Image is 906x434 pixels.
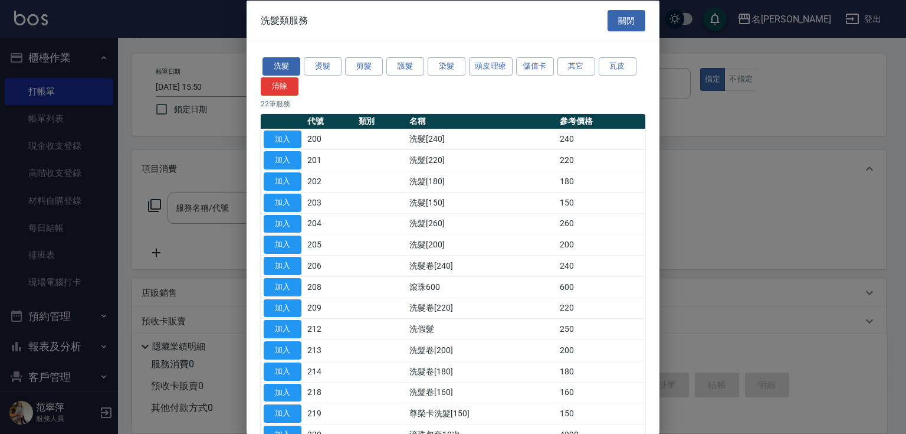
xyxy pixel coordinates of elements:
button: 瓦皮 [599,57,636,76]
td: 洗髮卷[180] [406,361,557,382]
button: 燙髮 [304,57,342,76]
button: 剪髮 [345,57,383,76]
button: 加入 [264,257,301,275]
button: 加入 [264,214,301,233]
td: 150 [557,192,645,213]
td: 洗假髮 [406,318,557,340]
td: 洗髮卷[200] [406,340,557,361]
td: 260 [557,213,645,234]
th: 類別 [356,113,407,129]
td: 214 [304,361,356,382]
td: 洗髮[180] [406,171,557,192]
td: 洗髮卷[240] [406,255,557,276]
td: 尊榮卡洗髮[150] [406,403,557,424]
th: 代號 [304,113,356,129]
td: 201 [304,149,356,171]
button: 加入 [264,320,301,338]
button: 加入 [264,151,301,169]
td: 洗髮[240] [406,129,557,150]
td: 洗髮[260] [406,213,557,234]
p: 22 筆服務 [261,98,645,109]
button: 護髮 [386,57,424,76]
button: 頭皮理療 [469,57,513,76]
td: 150 [557,403,645,424]
td: 212 [304,318,356,340]
td: 洗髮卷[160] [406,382,557,403]
td: 240 [557,255,645,276]
td: 206 [304,255,356,276]
button: 加入 [264,193,301,211]
td: 205 [304,234,356,255]
td: 202 [304,171,356,192]
td: 180 [557,171,645,192]
button: 加入 [264,172,301,191]
th: 名稱 [406,113,557,129]
td: 213 [304,340,356,361]
td: 600 [557,276,645,298]
td: 洗髮卷[220] [406,298,557,319]
td: 200 [304,129,356,150]
td: 220 [557,149,645,171]
button: 關閉 [608,9,645,31]
td: 160 [557,382,645,403]
td: 209 [304,298,356,319]
td: 220 [557,298,645,319]
td: 250 [557,318,645,340]
button: 加入 [264,299,301,317]
td: 240 [557,129,645,150]
button: 加入 [264,341,301,360]
button: 清除 [261,77,298,95]
td: 洗髮[220] [406,149,557,171]
button: 加入 [264,278,301,296]
td: 200 [557,234,645,255]
td: 219 [304,403,356,424]
button: 染髮 [428,57,465,76]
td: 200 [557,340,645,361]
button: 加入 [264,362,301,380]
td: 218 [304,382,356,403]
button: 儲值卡 [516,57,554,76]
td: 203 [304,192,356,213]
td: 204 [304,213,356,234]
td: 180 [557,361,645,382]
td: 208 [304,276,356,298]
button: 加入 [264,404,301,423]
td: 洗髮[200] [406,234,557,255]
button: 加入 [264,383,301,402]
td: 滾珠600 [406,276,557,298]
button: 洗髮 [262,57,300,76]
button: 加入 [264,130,301,148]
td: 洗髮[150] [406,192,557,213]
span: 洗髮類服務 [261,14,308,26]
th: 參考價格 [557,113,645,129]
button: 其它 [557,57,595,76]
button: 加入 [264,236,301,254]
